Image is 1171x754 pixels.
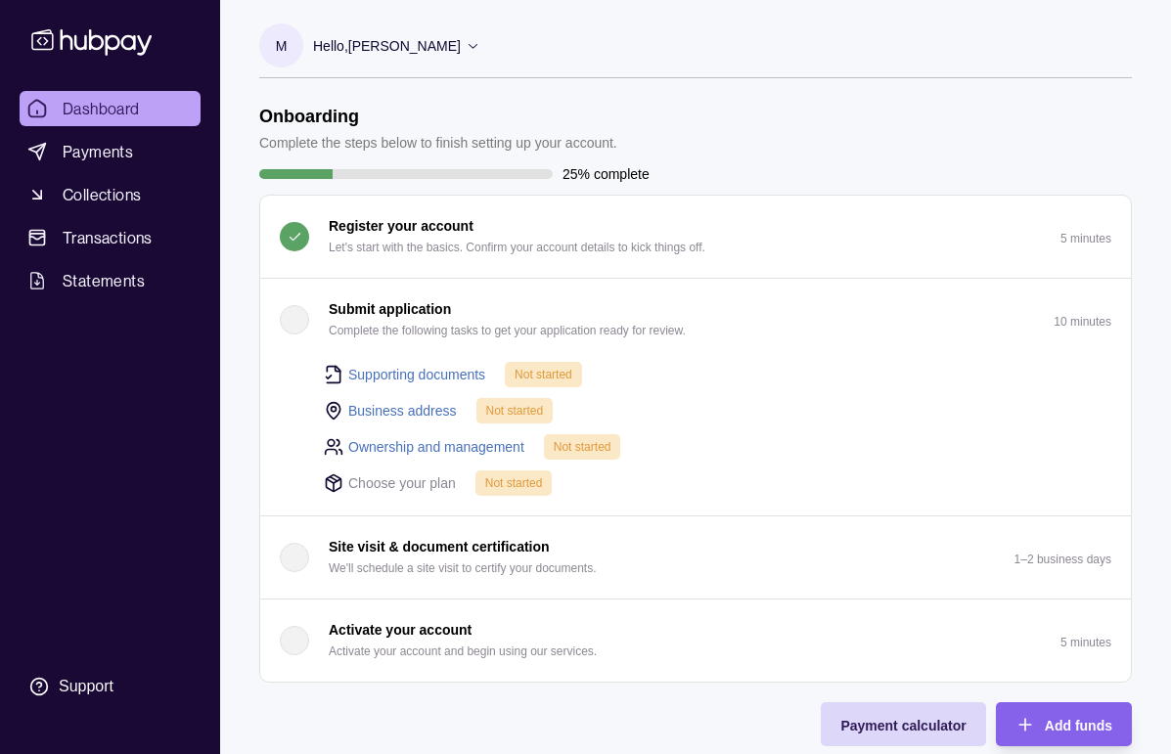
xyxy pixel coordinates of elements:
[20,177,201,212] a: Collections
[63,140,133,163] span: Payments
[348,472,456,494] p: Choose your plan
[1060,636,1111,649] p: 5 minutes
[20,666,201,707] a: Support
[20,134,201,169] a: Payments
[554,440,611,454] span: Not started
[259,132,617,154] p: Complete the steps below to finish setting up your account.
[1045,718,1112,733] span: Add funds
[63,97,140,120] span: Dashboard
[329,641,597,662] p: Activate your account and begin using our services.
[59,676,113,697] div: Support
[329,557,597,579] p: We'll schedule a site visit to certify your documents.
[348,364,485,385] a: Supporting documents
[348,400,457,421] a: Business address
[1060,232,1111,245] p: 5 minutes
[313,35,461,57] p: Hello, [PERSON_NAME]
[840,718,966,733] span: Payment calculator
[329,619,472,641] p: Activate your account
[486,404,544,418] span: Not started
[276,35,288,57] p: m
[20,263,201,298] a: Statements
[996,702,1132,746] button: Add funds
[259,106,617,127] h1: Onboarding
[348,436,524,458] a: Ownership and management
[260,361,1131,515] div: Submit application Complete the following tasks to get your application ready for review.10 minutes
[329,237,705,258] p: Let's start with the basics. Confirm your account details to kick things off.
[821,702,985,746] button: Payment calculator
[260,279,1131,361] button: Submit application Complete the following tasks to get your application ready for review.10 minutes
[20,220,201,255] a: Transactions
[485,476,543,490] span: Not started
[329,320,686,341] p: Complete the following tasks to get your application ready for review.
[63,226,153,249] span: Transactions
[260,516,1131,599] button: Site visit & document certification We'll schedule a site visit to certify your documents.1–2 bus...
[563,163,650,185] p: 25% complete
[20,91,201,126] a: Dashboard
[63,183,141,206] span: Collections
[329,536,550,557] p: Site visit & document certification
[1014,553,1111,566] p: 1–2 business days
[63,269,145,292] span: Statements
[329,298,451,320] p: Submit application
[260,599,1131,682] button: Activate your account Activate your account and begin using our services.5 minutes
[260,196,1131,278] button: Register your account Let's start with the basics. Confirm your account details to kick things of...
[1054,315,1111,329] p: 10 minutes
[329,215,473,237] p: Register your account
[515,368,572,381] span: Not started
